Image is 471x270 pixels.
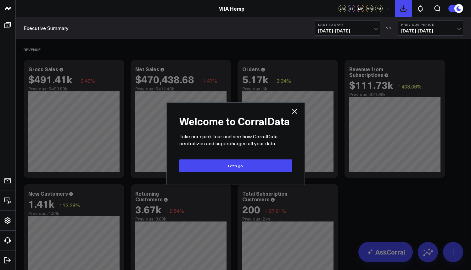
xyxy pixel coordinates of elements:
div: MP [357,5,364,12]
div: VS [383,26,395,30]
button: Close [291,107,298,115]
a: Executive Summary [24,25,69,32]
div: SS [348,5,355,12]
button: Let’s go [179,159,292,172]
div: PU [375,5,383,12]
button: + [384,5,392,12]
b: Last 30 Days [318,23,377,26]
h2: Welcome to CorralData [179,115,292,127]
span: [DATE] - [DATE] [318,28,377,33]
span: [DATE] - [DATE] [401,28,460,33]
div: LM [339,5,346,12]
a: VIIA Hemp [219,5,244,12]
div: MM [366,5,373,12]
b: Previous Period [401,23,460,26]
span: + [387,6,390,11]
p: Take our quick tour and see how CorralData centralizes and supercharges all your data. [179,133,292,147]
button: Previous Period[DATE]-[DATE] [398,20,463,36]
button: Last 30 Days[DATE]-[DATE] [315,20,380,36]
